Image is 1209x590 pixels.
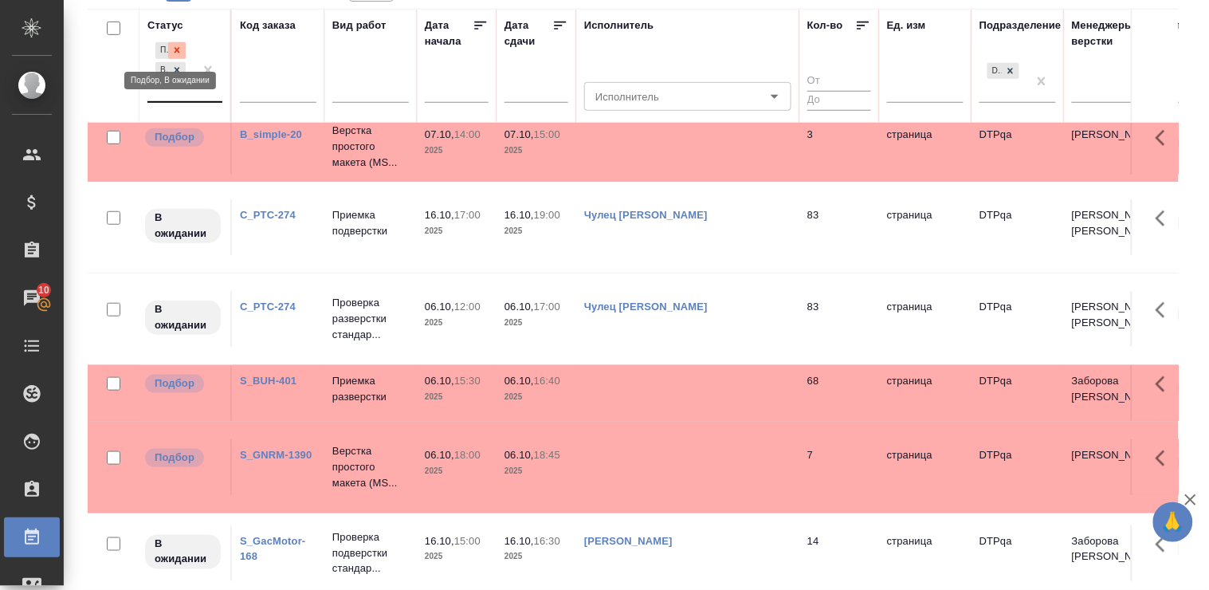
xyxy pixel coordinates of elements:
[1160,505,1187,539] span: 🙏
[143,373,222,395] div: Можно подбирать исполнителей
[29,282,59,298] span: 10
[584,18,654,33] div: Исполнитель
[143,299,222,336] div: Исполнитель назначен, приступать к работе пока рано
[425,209,454,221] p: 16.10,
[534,375,560,387] p: 16:40
[454,128,481,140] p: 14:00
[799,119,879,175] td: 3
[155,536,211,568] p: В ожидании
[879,525,972,581] td: страница
[534,535,560,547] p: 16:30
[1072,533,1148,565] p: Заборова [PERSON_NAME]
[504,549,568,565] p: 2025
[155,210,211,242] p: В ожидании
[504,143,568,159] p: 2025
[879,199,972,255] td: страница
[454,449,481,461] p: 18:00
[454,301,481,313] p: 12:00
[240,18,296,33] div: Код заказа
[584,535,673,547] a: [PERSON_NAME]
[240,375,296,387] a: S_BUH-401
[504,449,534,461] p: 06.10,
[504,301,534,313] p: 06.10,
[1146,291,1184,329] button: Здесь прячутся важные кнопки
[332,18,387,33] div: Вид работ
[584,301,708,313] a: Чулец [PERSON_NAME]
[979,18,1062,33] div: Подразделение
[143,127,222,148] div: Можно подбирать исполнителей
[1146,439,1184,478] button: Здесь прячутся важные кнопки
[143,207,222,245] div: Исполнитель назначен, приступать к работе пока рано
[584,209,708,221] a: Чулец [PERSON_NAME]
[425,128,454,140] p: 07.10,
[504,18,552,49] div: Дата сдачи
[425,301,454,313] p: 06.10,
[1146,365,1184,403] button: Здесь прячутся важные кнопки
[799,439,879,495] td: 7
[1146,199,1184,238] button: Здесь прячутся важные кнопки
[425,315,489,331] p: 2025
[799,199,879,255] td: 83
[504,535,534,547] p: 16.10,
[504,375,534,387] p: 06.10,
[1072,299,1148,331] p: [PERSON_NAME] [PERSON_NAME]
[332,529,409,577] p: Проверка подверстки стандар...
[504,315,568,331] p: 2025
[454,375,481,387] p: 15:30
[425,143,489,159] p: 2025
[972,199,1064,255] td: DTPqa
[425,535,454,547] p: 16.10,
[807,18,843,33] div: Кол-во
[1072,447,1148,463] p: [PERSON_NAME]
[155,42,168,59] div: Подбор
[799,365,879,421] td: 68
[155,376,194,391] p: Подбор
[1072,18,1148,49] div: Менеджеры верстки
[972,525,1064,581] td: DTPqa
[972,291,1064,347] td: DTPqa
[504,463,568,479] p: 2025
[425,463,489,479] p: 2025
[972,365,1064,421] td: DTPqa
[143,533,222,571] div: Исполнитель назначен, приступать к работе пока рано
[972,439,1064,495] td: DTPqa
[504,389,568,405] p: 2025
[240,535,305,563] a: S_GacMotor-168
[1153,502,1193,542] button: 🙏
[504,128,534,140] p: 07.10,
[425,18,473,49] div: Дата начала
[332,207,409,239] p: Приемка подверстки
[155,301,211,333] p: В ожидании
[879,119,972,175] td: страница
[799,291,879,347] td: 83
[425,449,454,461] p: 06.10,
[1146,525,1184,564] button: Здесь прячутся важные кнопки
[332,373,409,405] p: Приемка разверстки
[332,295,409,343] p: Проверка разверстки стандар...
[155,129,194,145] p: Подбор
[1072,207,1148,239] p: [PERSON_NAME] [PERSON_NAME]
[240,449,312,461] a: S_GNRM-1390
[763,85,786,108] button: Open
[986,61,1021,81] div: DTPqa
[1072,127,1148,143] p: [PERSON_NAME]
[534,209,560,221] p: 19:00
[972,119,1064,175] td: DTPqa
[425,223,489,239] p: 2025
[807,91,871,111] input: До
[987,63,1002,80] div: DTPqa
[887,18,926,33] div: Ед. изм
[155,450,194,466] p: Подбор
[425,389,489,405] p: 2025
[155,62,168,79] div: В ожидании
[504,223,568,239] p: 2025
[425,549,489,565] p: 2025
[425,375,454,387] p: 06.10,
[1146,119,1184,157] button: Здесь прячутся важные кнопки
[240,301,296,313] a: C_PTC-274
[332,443,409,491] p: Верстка простого макета (MS...
[1072,373,1148,405] p: Заборова [PERSON_NAME]
[534,128,560,140] p: 15:00
[143,447,222,469] div: Можно подбирать исполнителей
[147,18,183,33] div: Статус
